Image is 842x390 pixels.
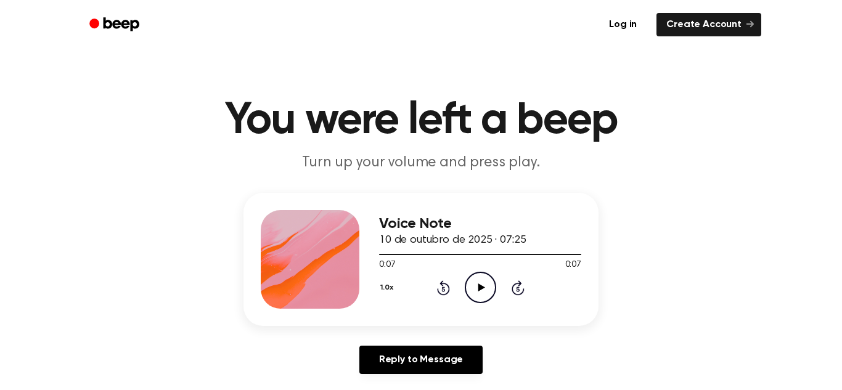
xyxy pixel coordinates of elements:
[105,99,737,143] h1: You were left a beep
[379,277,398,298] button: 1.0x
[597,10,649,39] a: Log in
[379,216,581,232] h3: Voice Note
[359,346,483,374] a: Reply to Message
[656,13,761,36] a: Create Account
[184,153,658,173] p: Turn up your volume and press play.
[81,13,150,37] a: Beep
[379,235,526,246] span: 10 de outubro de 2025 · 07:25
[565,259,581,272] span: 0:07
[379,259,395,272] span: 0:07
